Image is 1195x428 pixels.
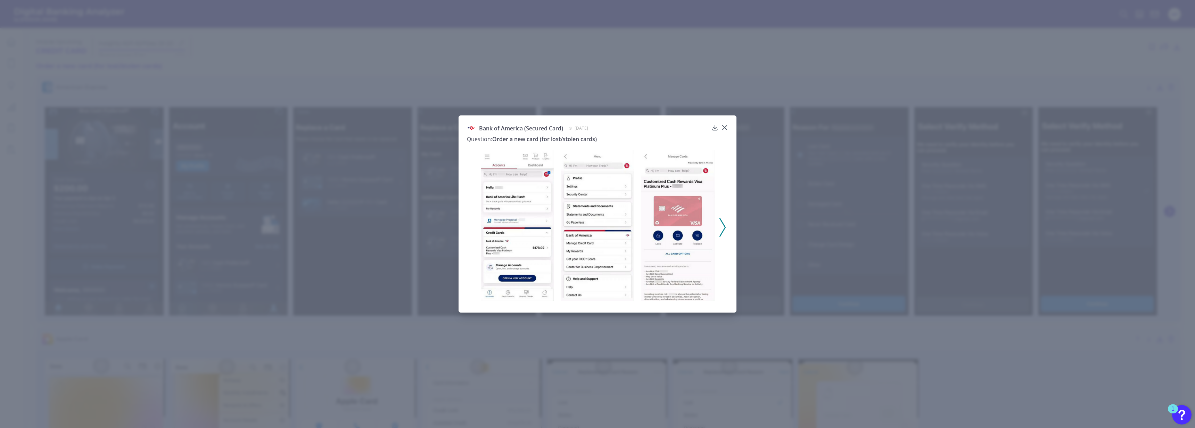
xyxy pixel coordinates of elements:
div: 1 [1171,409,1175,418]
span: Question: [467,135,492,143]
button: Open Resource Center, 1 new notification [1172,405,1192,425]
span: [DATE] [575,125,588,131]
h3: Order a new card (for lost/stolen cards) [467,135,709,143]
span: Bank of America (Secured Card) [479,124,563,132]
